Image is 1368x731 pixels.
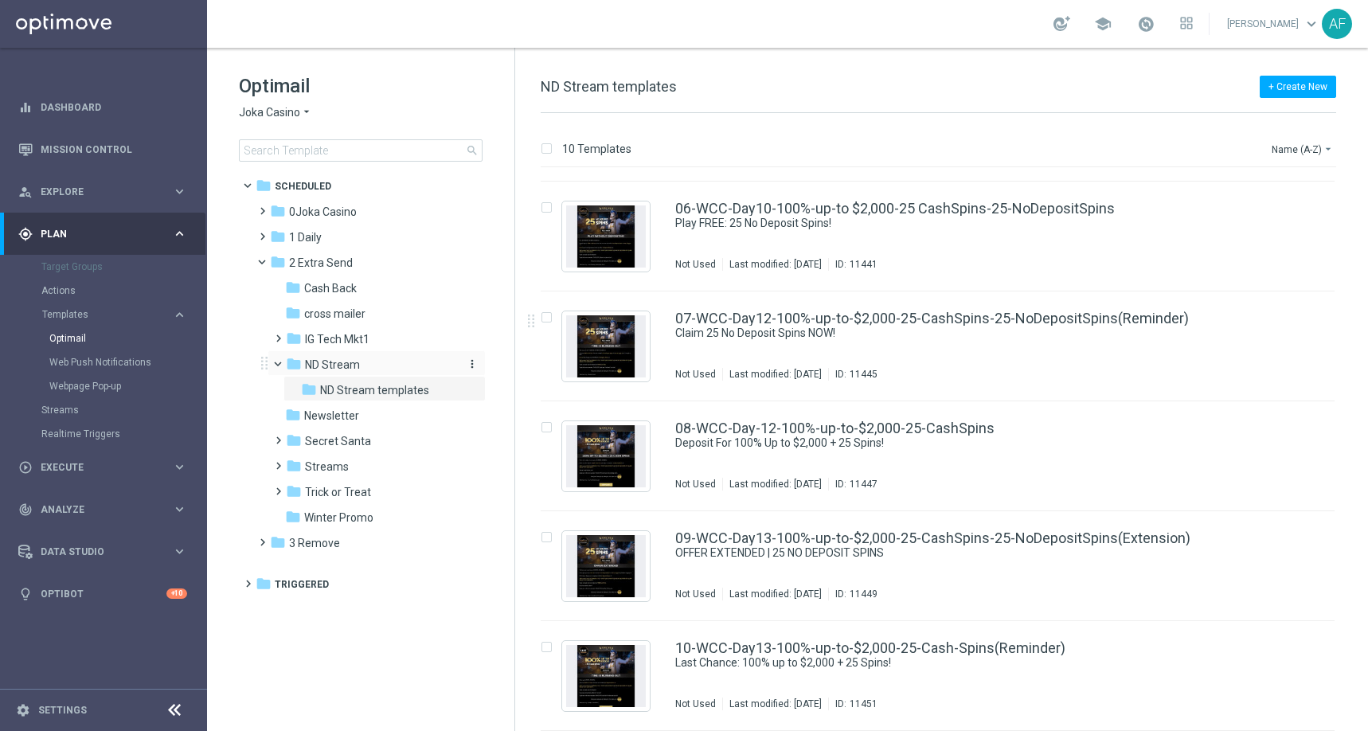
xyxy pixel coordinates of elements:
span: Scheduled [275,179,331,193]
div: Last Chance: 100% up to $2,000 + 25 Spins! [675,655,1268,670]
i: equalizer [18,100,33,115]
i: folder [256,576,272,592]
div: ID: [828,258,877,271]
div: Webpage Pop-up [49,374,205,398]
i: keyboard_arrow_right [172,226,187,241]
i: folder [286,330,302,346]
div: 11445 [850,368,877,381]
div: Optibot [18,573,187,615]
i: folder [285,305,301,321]
a: Settings [38,706,87,715]
i: keyboard_arrow_right [172,184,187,199]
a: 10-WCC-Day13-100%-up-to-$2,000-25-Cash-Spins(Reminder) [675,641,1065,655]
button: + Create New [1260,76,1336,98]
button: Templates keyboard_arrow_right [41,308,188,321]
i: folder [285,509,301,525]
div: Not Used [675,698,716,710]
i: folder [285,279,301,295]
button: gps_fixed Plan keyboard_arrow_right [18,228,188,240]
div: 11451 [850,698,877,710]
span: Templates [42,310,156,319]
span: Execute [41,463,172,472]
i: folder [285,407,301,423]
img: 11447.jpeg [566,425,646,487]
a: Web Push Notifications [49,356,166,369]
button: person_search Explore keyboard_arrow_right [18,186,188,198]
span: IG Tech Mkt1 [305,332,369,346]
span: Plan [41,229,172,239]
div: Explore [18,185,172,199]
i: folder [270,254,286,270]
div: Press SPACE to select this row. [525,511,1365,621]
span: Secret Santa [305,434,371,448]
div: Play FREE: 25 No Deposit Spins! [675,216,1268,231]
i: arrow_drop_down [300,105,313,120]
button: more_vert [463,357,479,372]
a: 07-WCC-Day12-100%-up-to-$2,000-25-CashSpins-25-NoDepositSpins(Reminder) [675,311,1189,326]
a: Dashboard [41,86,187,128]
a: Realtime Triggers [41,428,166,440]
span: keyboard_arrow_down [1303,15,1320,33]
span: Analyze [41,505,172,514]
i: arrow_drop_down [1322,143,1335,155]
div: Templates [41,303,205,398]
div: Execute [18,460,172,475]
span: 0Joka Casino [289,205,357,219]
span: ND Stream templates [320,383,429,397]
button: equalizer Dashboard [18,101,188,114]
i: lightbulb [18,587,33,601]
span: cross mailer [304,307,365,321]
div: Press SPACE to select this row. [525,291,1365,401]
div: 11449 [850,588,877,600]
img: 11451.jpeg [566,645,646,707]
img: 11441.jpeg [566,205,646,268]
i: gps_fixed [18,227,33,241]
div: Web Push Notifications [49,350,205,374]
span: Cash Back [304,281,357,295]
button: Name (A-Z)arrow_drop_down [1270,139,1336,158]
div: OFFER EXTENDED | 25 NO DEPOSIT SPINS [675,545,1268,561]
i: keyboard_arrow_right [172,502,187,517]
button: track_changes Analyze keyboard_arrow_right [18,503,188,516]
div: Analyze [18,502,172,517]
i: folder [270,203,286,219]
div: Data Studio [18,545,172,559]
a: Play FREE: 25 No Deposit Spins! [675,216,1231,231]
a: Webpage Pop-up [49,380,166,393]
i: settings [16,703,30,717]
a: Deposit For 100% Up to $2,000 + 25 Spins! [675,436,1231,451]
div: ID: [828,588,877,600]
span: Trick or Treat [305,485,371,499]
i: folder [270,534,286,550]
span: ND Stream templates [541,78,677,95]
div: Last modified: [DATE] [723,258,828,271]
span: 1 Daily [289,230,322,244]
button: Joka Casino arrow_drop_down [239,105,313,120]
input: Search Template [239,139,483,162]
div: Press SPACE to select this row. [525,621,1365,731]
div: Press SPACE to select this row. [525,182,1365,291]
div: Streams [41,398,205,422]
h1: Optimail [239,73,483,99]
div: Not Used [675,478,716,491]
div: Deposit For 100% Up to $2,000 + 25 Spins! [675,436,1268,451]
a: Actions [41,284,166,297]
button: Mission Control [18,143,188,156]
span: Winter Promo [304,510,373,525]
i: folder [270,229,286,244]
i: keyboard_arrow_right [172,307,187,322]
i: more_vert [466,358,479,370]
i: person_search [18,185,33,199]
div: Templates [42,310,172,319]
a: 06-WCC-Day10-100%-up-to $2,000-25 CashSpins-25-NoDepositSpins [675,201,1115,216]
span: Data Studio [41,547,172,557]
a: OFFER EXTENDED | 25 NO DEPOSIT SPINS [675,545,1231,561]
i: folder [286,432,302,448]
div: Press SPACE to select this row. [525,401,1365,511]
i: folder [301,381,317,397]
a: Optimail [49,332,166,345]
